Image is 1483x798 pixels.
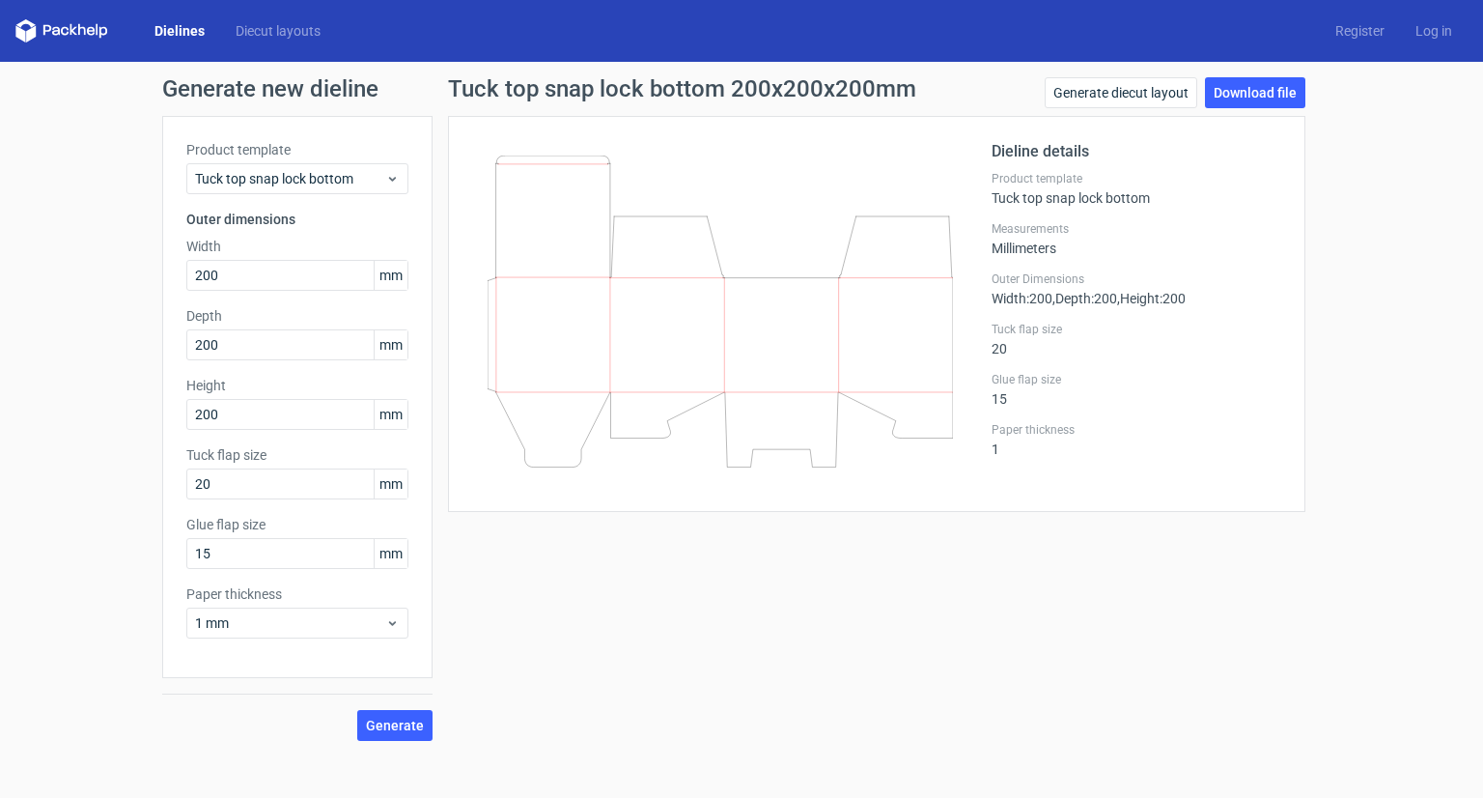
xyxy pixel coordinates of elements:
span: mm [374,330,407,359]
span: Generate [366,719,424,732]
label: Glue flap size [992,372,1281,387]
span: Tuck top snap lock bottom [195,169,385,188]
label: Paper thickness [186,584,408,604]
div: Tuck top snap lock bottom [992,171,1281,206]
span: mm [374,400,407,429]
label: Outer Dimensions [992,271,1281,287]
h1: Generate new dieline [162,77,1321,100]
h1: Tuck top snap lock bottom 200x200x200mm [448,77,916,100]
span: 1 mm [195,613,385,633]
label: Tuck flap size [992,322,1281,337]
label: Depth [186,306,408,326]
label: Glue flap size [186,515,408,534]
span: mm [374,470,407,499]
label: Product template [992,171,1281,186]
div: 15 [992,372,1281,407]
a: Diecut layouts [220,21,336,41]
span: mm [374,261,407,290]
span: , Depth : 200 [1052,291,1117,306]
a: Register [1320,21,1400,41]
div: 20 [992,322,1281,356]
h2: Dieline details [992,140,1281,163]
label: Measurements [992,221,1281,237]
label: Height [186,376,408,395]
a: Generate diecut layout [1045,77,1197,108]
a: Log in [1400,21,1468,41]
a: Dielines [139,21,220,41]
label: Product template [186,140,408,159]
button: Generate [357,710,433,741]
div: 1 [992,422,1281,457]
label: Width [186,237,408,256]
label: Tuck flap size [186,445,408,465]
span: Width : 200 [992,291,1052,306]
a: Download file [1205,77,1305,108]
label: Paper thickness [992,422,1281,438]
span: , Height : 200 [1117,291,1186,306]
h3: Outer dimensions [186,210,408,229]
span: mm [374,539,407,568]
div: Millimeters [992,221,1281,256]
